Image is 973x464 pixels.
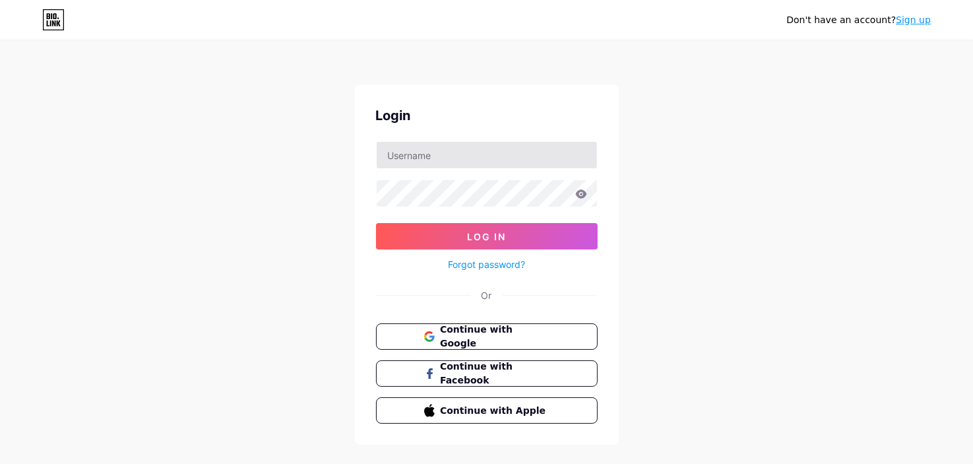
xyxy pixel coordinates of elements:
[440,404,549,418] span: Continue with Apple
[440,360,549,387] span: Continue with Facebook
[467,231,506,242] span: Log In
[376,360,598,387] button: Continue with Facebook
[376,223,598,249] button: Log In
[482,288,492,302] div: Or
[896,15,931,25] a: Sign up
[377,142,597,168] input: Username
[440,323,549,350] span: Continue with Google
[448,257,525,271] a: Forgot password?
[786,13,931,27] div: Don't have an account?
[376,397,598,424] button: Continue with Apple
[376,106,598,125] div: Login
[376,323,598,350] button: Continue with Google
